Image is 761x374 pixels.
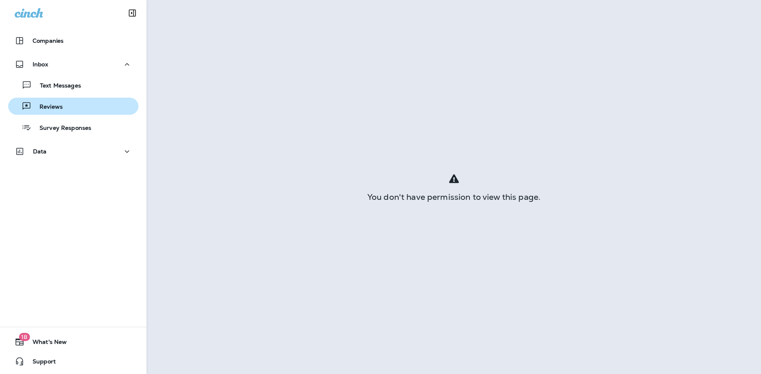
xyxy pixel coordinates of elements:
button: Inbox [8,56,138,72]
p: Survey Responses [31,125,91,132]
button: Support [8,353,138,370]
button: Data [8,143,138,160]
span: Support [24,358,56,368]
button: 18What's New [8,334,138,350]
span: 18 [19,333,30,341]
button: Companies [8,33,138,49]
p: Companies [33,37,64,44]
p: Text Messages [32,82,81,90]
button: Reviews [8,98,138,115]
div: You don't have permission to view this page. [147,194,761,200]
button: Text Messages [8,77,138,94]
span: What's New [24,339,67,348]
p: Reviews [31,103,63,111]
p: Data [33,148,47,155]
button: Collapse Sidebar [121,5,144,21]
button: Survey Responses [8,119,138,136]
p: Inbox [33,61,48,68]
